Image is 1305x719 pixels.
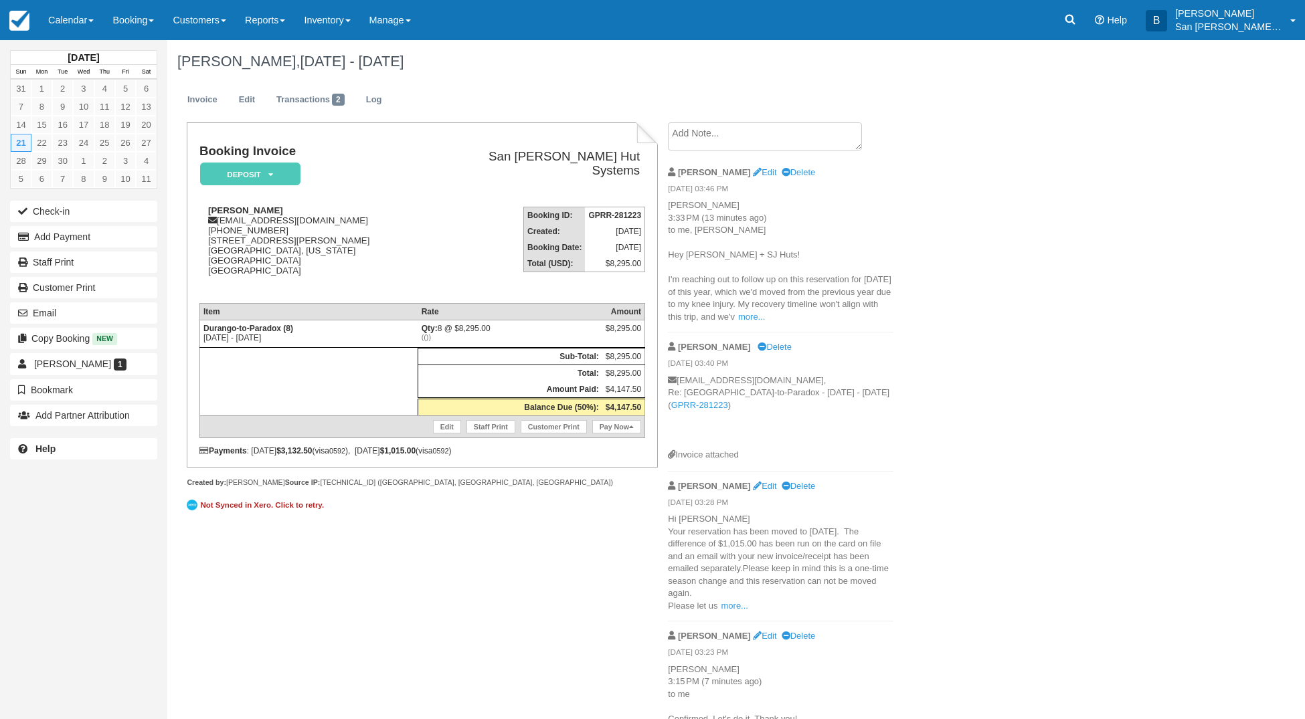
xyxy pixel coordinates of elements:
strong: [PERSON_NAME] [678,631,751,641]
a: Delete [758,342,791,352]
span: [DATE] - [DATE] [300,53,404,70]
h2: San [PERSON_NAME] Hut Systems [444,150,640,177]
button: Copy Booking New [10,328,157,349]
strong: [DATE] [68,52,99,63]
th: Balance Due (50%): [418,398,602,415]
a: 9 [52,98,73,116]
strong: [PERSON_NAME] [208,205,283,215]
a: 30 [52,152,73,170]
a: 4 [94,80,115,98]
a: Edit [229,87,265,113]
a: 21 [11,134,31,152]
th: Mon [31,65,52,80]
td: $4,147.50 [602,381,645,399]
a: Help [10,438,157,459]
a: 31 [11,80,31,98]
span: 2 [332,94,345,106]
strong: [PERSON_NAME] [678,481,751,491]
a: 10 [115,170,136,188]
a: 6 [136,80,157,98]
a: 10 [73,98,94,116]
a: 11 [94,98,115,116]
strong: $4,147.50 [606,403,641,412]
a: 16 [52,116,73,134]
th: Total: [418,365,602,381]
a: Pay Now [592,420,641,433]
a: 2 [52,80,73,98]
th: Rate [418,303,602,320]
a: Edit [753,481,776,491]
a: [PERSON_NAME] 1 [10,353,157,375]
a: 7 [52,170,73,188]
button: Add Partner Attribution [10,405,157,426]
a: 1 [73,152,94,170]
a: 17 [73,116,94,134]
p: [PERSON_NAME] 3:33 PM (13 minutes ago) to me, [PERSON_NAME] Hey [PERSON_NAME] + SJ Huts! I'm reac... [668,199,893,323]
strong: $1,015.00 [380,446,416,455]
strong: Payments [199,446,247,455]
a: Delete [782,481,815,491]
a: more... [738,312,765,322]
th: Amount [602,303,645,320]
a: Transactions2 [266,87,355,113]
em: [DATE] 03:40 PM [668,358,893,373]
a: 18 [94,116,115,134]
td: $8,295.00 [585,255,644,272]
td: [DATE] [585,239,644,255]
a: Deposit [199,162,296,187]
a: Edit [753,167,776,177]
th: Sub-Total: [418,348,602,365]
a: Invoice [177,87,228,113]
a: 22 [31,134,52,152]
strong: [PERSON_NAME] [678,342,751,352]
button: Add Payment [10,226,157,247]
a: 4 [136,152,157,170]
a: 2 [94,152,115,170]
small: 0592 [329,447,345,455]
a: 20 [136,116,157,134]
a: 9 [94,170,115,188]
a: 24 [73,134,94,152]
a: 27 [136,134,157,152]
div: [EMAIL_ADDRESS][DOMAIN_NAME] [PHONE_NUMBER] [STREET_ADDRESS][PERSON_NAME] [GEOGRAPHIC_DATA], [US_... [199,205,439,292]
a: Staff Print [466,420,515,433]
a: more... [721,601,748,611]
span: 1 [114,358,126,371]
a: 23 [52,134,73,152]
a: 13 [136,98,157,116]
a: 8 [73,170,94,188]
th: Tue [52,65,73,80]
em: [DATE] 03:28 PM [668,497,893,512]
button: Check-in [10,201,157,222]
a: 5 [115,80,136,98]
a: 12 [115,98,136,116]
em: (()) [422,333,599,341]
small: 0592 [432,447,448,455]
strong: Qty [422,324,438,333]
th: Thu [94,65,115,80]
th: Total (USD): [524,255,586,272]
a: 28 [11,152,31,170]
a: Staff Print [10,251,157,273]
p: [EMAIL_ADDRESS][DOMAIN_NAME], Re: [GEOGRAPHIC_DATA]-to-Paradox - [DATE] - [DATE] ( ) [668,375,893,449]
div: $8,295.00 [606,324,641,344]
a: 29 [31,152,52,170]
th: Sun [11,65,31,80]
a: 5 [11,170,31,188]
strong: [PERSON_NAME] [678,167,751,177]
a: 1 [31,80,52,98]
em: [DATE] 03:23 PM [668,647,893,661]
strong: $3,132.50 [276,446,312,455]
a: 15 [31,116,52,134]
a: 3 [73,80,94,98]
img: checkfront-main-nav-mini-logo.png [9,11,29,31]
a: Edit [753,631,776,641]
th: Booking Date: [524,239,586,255]
a: 6 [31,170,52,188]
th: Created: [524,223,586,239]
th: Fri [115,65,136,80]
button: Email [10,302,157,324]
strong: Source IP: [285,478,321,486]
a: Customer Print [10,277,157,298]
a: Not Synced in Xero. Click to retry. [187,498,327,512]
